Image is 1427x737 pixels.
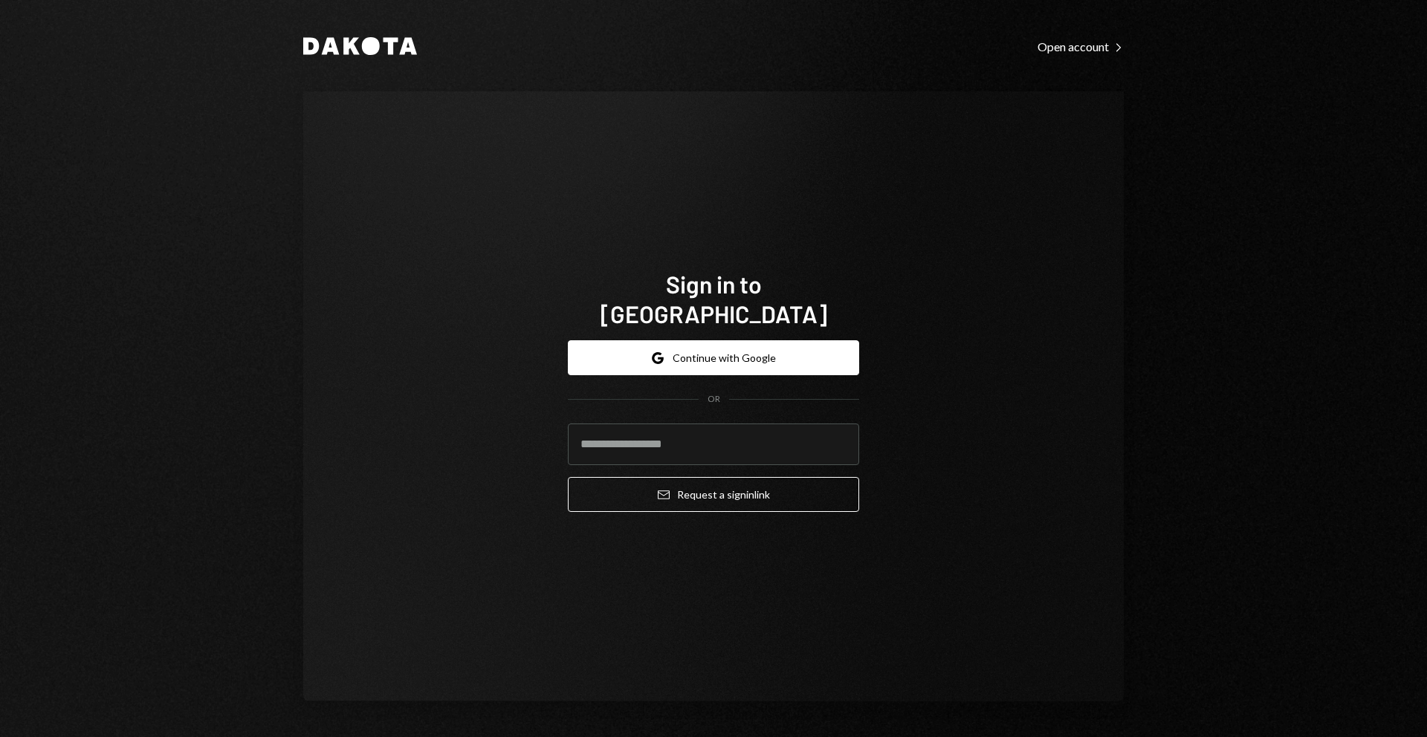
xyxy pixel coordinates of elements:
button: Continue with Google [568,340,859,375]
div: Open account [1038,39,1124,54]
div: OR [708,393,720,406]
a: Open account [1038,38,1124,54]
button: Request a signinlink [568,477,859,512]
h1: Sign in to [GEOGRAPHIC_DATA] [568,269,859,328]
